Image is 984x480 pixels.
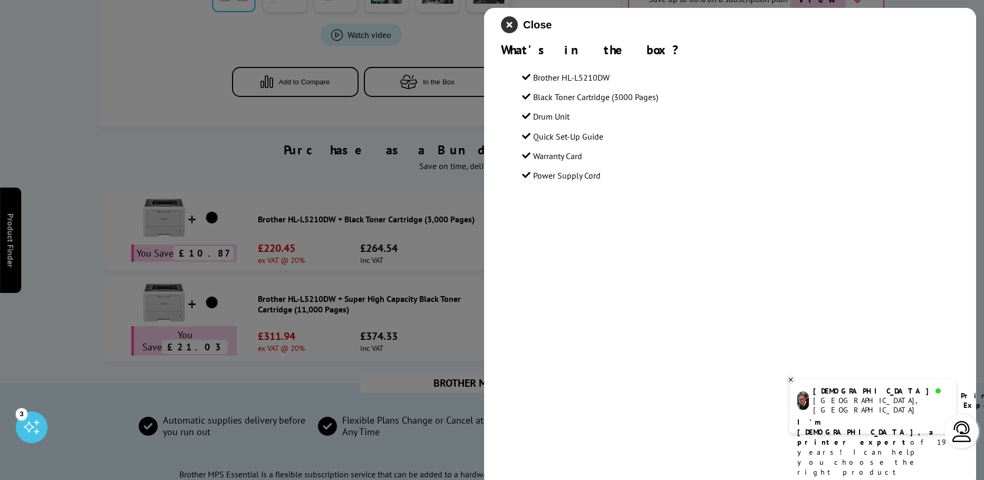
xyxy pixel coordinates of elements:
[523,19,552,31] span: Close
[797,417,937,447] b: I'm [DEMOGRAPHIC_DATA], a printer expert
[797,417,948,477] p: of 19 years! I can help you choose the right product
[813,396,948,415] div: [GEOGRAPHIC_DATA], [GEOGRAPHIC_DATA]
[501,42,959,58] div: What's in the box?
[533,170,601,181] span: Power Supply Cord
[813,386,948,396] div: [DEMOGRAPHIC_DATA]
[533,92,658,102] span: Black Toner Cartridge (3000 Pages)
[533,72,610,83] span: Brother HL-L5210DW
[16,408,27,419] div: 3
[501,16,552,33] button: close modal
[951,421,972,442] img: user-headset-light.svg
[533,151,582,161] span: Warranty Card
[533,131,603,142] span: Quick Set-Up Guide
[797,391,809,410] img: chris-livechat.png
[533,111,570,122] span: Drum Unit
